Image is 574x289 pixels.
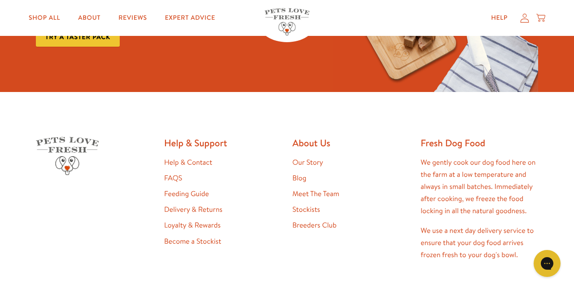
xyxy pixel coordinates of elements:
a: FAQS [164,173,182,183]
a: Our Story [292,158,323,167]
img: Pets Love Fresh [265,8,309,35]
img: Pets Love Fresh [36,137,99,175]
a: Help [484,9,515,27]
a: Feeding Guide [164,189,209,199]
h2: Help & Support [164,137,282,149]
a: Stockists [292,205,320,215]
p: We gently cook our dog food here on the farm at a low temperature and always in small batches. Im... [421,157,538,218]
a: Blog [292,173,306,183]
h2: Fresh Dog Food [421,137,538,149]
a: Shop All [22,9,67,27]
iframe: Gorgias live chat messenger [529,247,565,280]
a: Become a Stockist [164,236,221,246]
a: About [71,9,108,27]
a: Help & Contact [164,158,212,167]
a: Meet The Team [292,189,339,199]
a: Loyalty & Rewards [164,220,221,230]
a: Try a taster pack [36,27,120,47]
a: Delivery & Returns [164,205,222,215]
a: Breeders Club [292,220,336,230]
a: Reviews [111,9,154,27]
h2: About Us [292,137,410,149]
p: We use a next day delivery service to ensure that your dog food arrives frozen fresh to your dog'... [421,225,538,262]
a: Expert Advice [158,9,222,27]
